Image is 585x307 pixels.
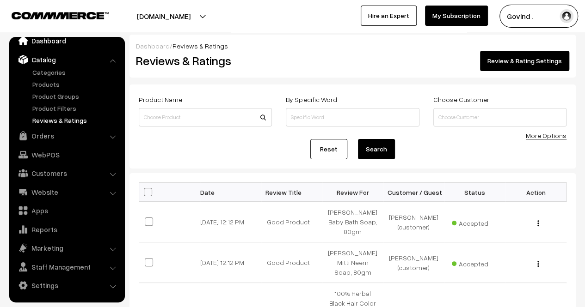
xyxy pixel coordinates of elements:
[12,221,122,238] a: Reports
[322,202,383,242] td: [PERSON_NAME] Baby Bath Soap, 80gm
[12,146,122,163] a: WebPOS
[30,79,122,89] a: Products
[286,108,419,126] input: Specific Word
[12,51,122,68] a: Catalog
[537,261,539,267] img: Menu
[383,202,444,242] td: [PERSON_NAME]
[452,257,498,269] span: Accepted
[105,5,223,28] button: [DOMAIN_NAME]
[310,139,347,159] a: Reset
[12,9,92,20] a: COMMMERCE
[499,5,578,28] button: Govind .
[200,183,261,202] th: Date
[12,277,122,294] a: Settings
[200,242,261,283] td: [DATE] 12:12 PM
[425,6,488,26] a: My Subscription
[505,183,567,202] th: Action
[398,223,430,231] span: (customer)
[136,41,569,51] div: /
[30,115,122,125] a: Reviews & Ratings
[136,42,170,50] a: Dashboard
[383,242,444,283] td: [PERSON_NAME]
[361,6,417,26] a: Hire an Expert
[261,242,322,283] td: Good Product
[286,95,337,104] label: By Specific Word
[12,259,122,275] a: Staff Management
[358,139,395,159] button: Search
[526,132,567,139] a: More Options
[12,127,122,144] a: Orders
[139,108,272,126] input: Choose Product
[433,95,489,104] label: Choose Customer
[30,103,122,113] a: Product Filters
[172,42,228,50] span: Reviews & Ratings
[444,183,505,202] th: Status
[537,220,539,226] img: Menu
[560,9,573,23] img: user
[433,108,567,126] input: Choose Customer
[30,91,122,101] a: Product Groups
[480,51,569,71] a: Review & Rating Settings
[12,202,122,219] a: Apps
[383,183,444,202] th: Customer / Guest
[136,54,271,68] h2: Reviews & Ratings
[30,67,122,77] a: Categories
[12,240,122,256] a: Marketing
[12,165,122,181] a: Customers
[200,202,261,242] td: [DATE] 12:12 PM
[12,32,122,49] a: Dashboard
[398,264,430,271] span: (customer)
[452,216,498,228] span: Accepted
[12,12,109,19] img: COMMMERCE
[261,183,322,202] th: Review Title
[322,242,383,283] td: [PERSON_NAME] Mitti Neem Soap, 80gm
[261,202,322,242] td: Good Product
[139,95,182,104] label: Product Name
[12,184,122,200] a: Website
[322,183,383,202] th: Review For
